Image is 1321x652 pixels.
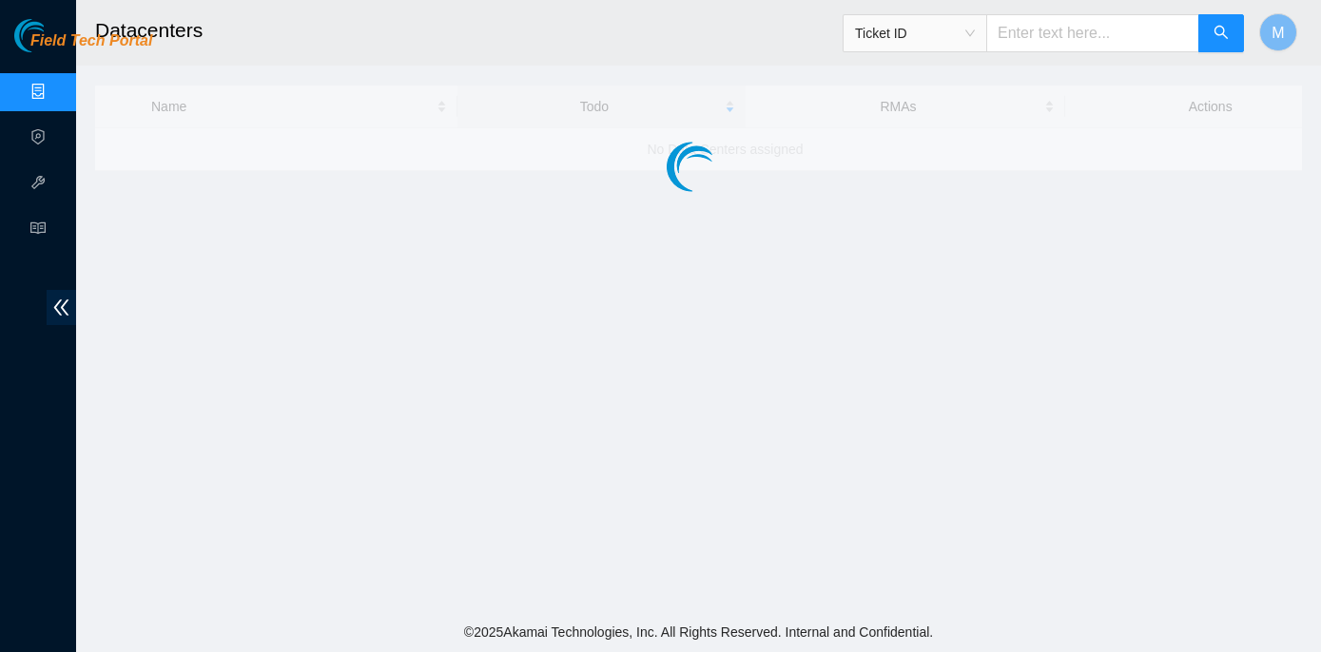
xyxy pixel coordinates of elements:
[14,19,96,52] img: Akamai Technologies
[30,32,152,50] span: Field Tech Portal
[986,14,1199,52] input: Enter text here...
[1272,21,1284,45] span: M
[1259,13,1297,51] button: M
[1214,25,1229,43] span: search
[1198,14,1244,52] button: search
[76,612,1321,652] footer: © 2025 Akamai Technologies, Inc. All Rights Reserved. Internal and Confidential.
[855,19,975,48] span: Ticket ID
[47,290,76,325] span: double-left
[14,34,152,59] a: Akamai TechnologiesField Tech Portal
[30,212,46,250] span: read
